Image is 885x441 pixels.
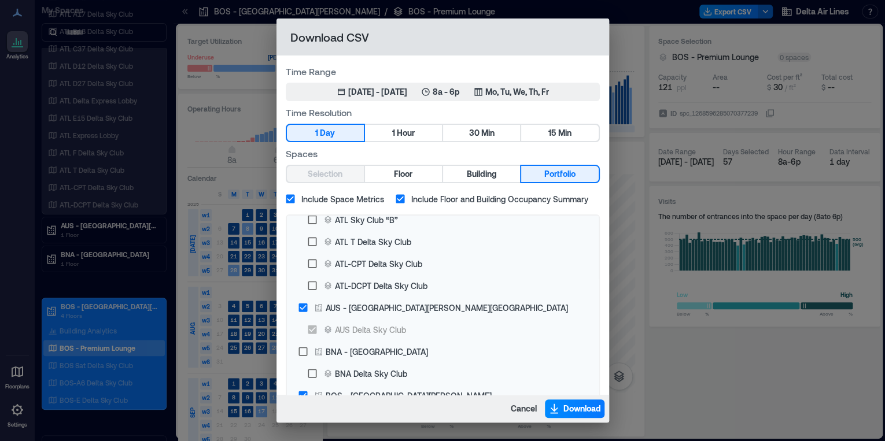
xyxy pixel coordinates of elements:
[301,193,384,205] span: Include Space Metrics
[548,126,556,140] span: 15
[545,399,604,418] button: Download
[286,106,600,119] label: Time Resolution
[443,166,520,182] button: Building
[335,214,398,226] div: ATL Sky Club “B”
[485,86,549,98] p: Mo, Tu, We, Th, Fr
[467,167,497,181] span: Building
[286,147,600,160] label: Spaces
[335,280,427,292] div: ATL-DCPT Delta Sky Club
[558,126,571,140] span: Min
[286,65,600,78] label: Time Range
[392,126,395,140] span: 1
[511,403,537,414] span: Cancel
[326,346,428,358] div: BNA - [GEOGRAPHIC_DATA]
[320,126,335,140] span: Day
[287,125,364,141] button: 1 Day
[397,126,415,140] span: Hour
[365,125,442,141] button: 1 Hour
[469,126,480,140] span: 30
[563,403,601,414] span: Download
[335,324,406,336] div: AUS Delta Sky Club
[411,193,588,205] span: Include Floor and Building Occupancy Summary
[481,126,495,140] span: Min
[276,18,609,55] h2: Download CSV
[365,166,442,182] button: Floor
[394,167,412,181] span: Floor
[326,302,568,314] div: AUS - [GEOGRAPHIC_DATA][PERSON_NAME][GEOGRAPHIC_DATA]
[326,390,492,402] div: BOS - [GEOGRAPHIC_DATA][PERSON_NAME]
[315,126,318,140] span: 1
[286,83,600,101] button: [DATE] - [DATE]8a - 6pMo, Tu, We, Th, Fr
[443,125,520,141] button: 30 Min
[521,166,598,182] button: Portfolio
[521,125,598,141] button: 15 Min
[507,399,540,418] button: Cancel
[335,368,407,380] div: BNA Delta Sky Club
[348,86,407,98] div: [DATE] - [DATE]
[544,167,576,181] span: Portfolio
[335,236,411,248] div: ATL T Delta Sky Club
[335,258,422,270] div: ATL-CPT Delta Sky Club
[433,86,460,98] p: 8a - 6p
